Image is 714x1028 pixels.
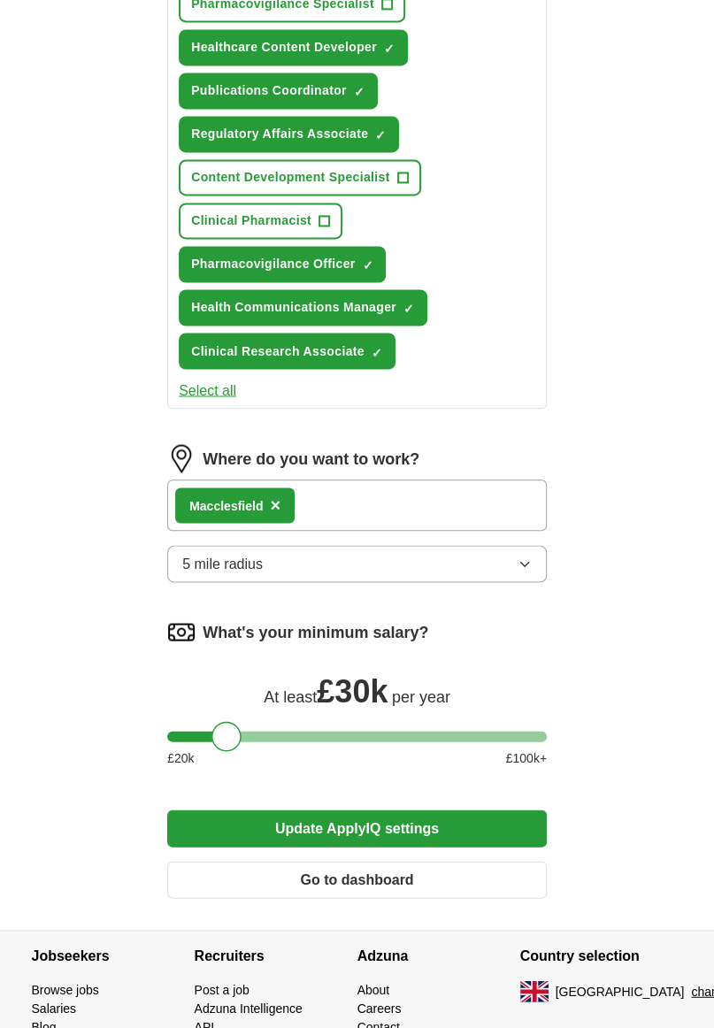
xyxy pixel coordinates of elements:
img: salary.png [167,618,196,646]
label: Where do you want to work? [203,447,419,471]
span: £ 100 k+ [506,748,547,767]
a: Careers [357,1001,402,1015]
button: × [270,492,280,518]
button: Content Development Specialist [179,159,420,196]
span: per year [392,687,450,705]
button: Publications Coordinator✓ [179,73,378,109]
button: Pharmacovigilance Officer✓ [179,246,386,282]
span: £ 30k [317,672,388,709]
span: [GEOGRAPHIC_DATA] [556,982,685,1001]
button: Clinical Research Associate✓ [179,333,395,369]
span: Regulatory Affairs Associate [191,125,368,143]
span: ✓ [384,42,395,56]
button: Update ApplyIQ settings [167,809,547,847]
a: Browse jobs [32,982,99,996]
span: 5 mile radius [182,553,263,574]
span: Healthcare Content Developer [191,38,377,57]
span: Content Development Specialist [191,168,389,187]
span: Health Communications Manager [191,298,396,317]
img: UK flag [520,980,549,1001]
span: Clinical Pharmacist [191,211,311,230]
img: location.png [167,444,196,472]
button: Go to dashboard [167,861,547,898]
label: What's your minimum salary? [203,620,428,644]
span: ✓ [403,302,414,316]
span: Clinical Research Associate [191,341,365,360]
span: Pharmacovigilance Officer [191,255,355,273]
span: Publications Coordinator [191,81,347,100]
span: ✓ [375,128,386,142]
div: Macclesfield [189,496,263,515]
span: × [270,495,280,514]
a: Salaries [32,1001,77,1015]
span: ✓ [354,85,365,99]
button: 5 mile radius [167,545,547,582]
span: £ 20 k [167,748,194,767]
button: Health Communications Manager✓ [179,289,427,326]
button: Regulatory Affairs Associate✓ [179,116,399,152]
span: At least [264,687,317,705]
button: Healthcare Content Developer✓ [179,29,408,65]
span: ✓ [372,345,382,359]
a: Post a job [195,982,250,996]
button: Select all [179,380,236,401]
h4: Country selection [520,931,683,980]
button: Clinical Pharmacist [179,203,342,239]
span: ✓ [362,258,372,272]
a: About [357,982,390,996]
a: Adzuna Intelligence [195,1001,303,1015]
